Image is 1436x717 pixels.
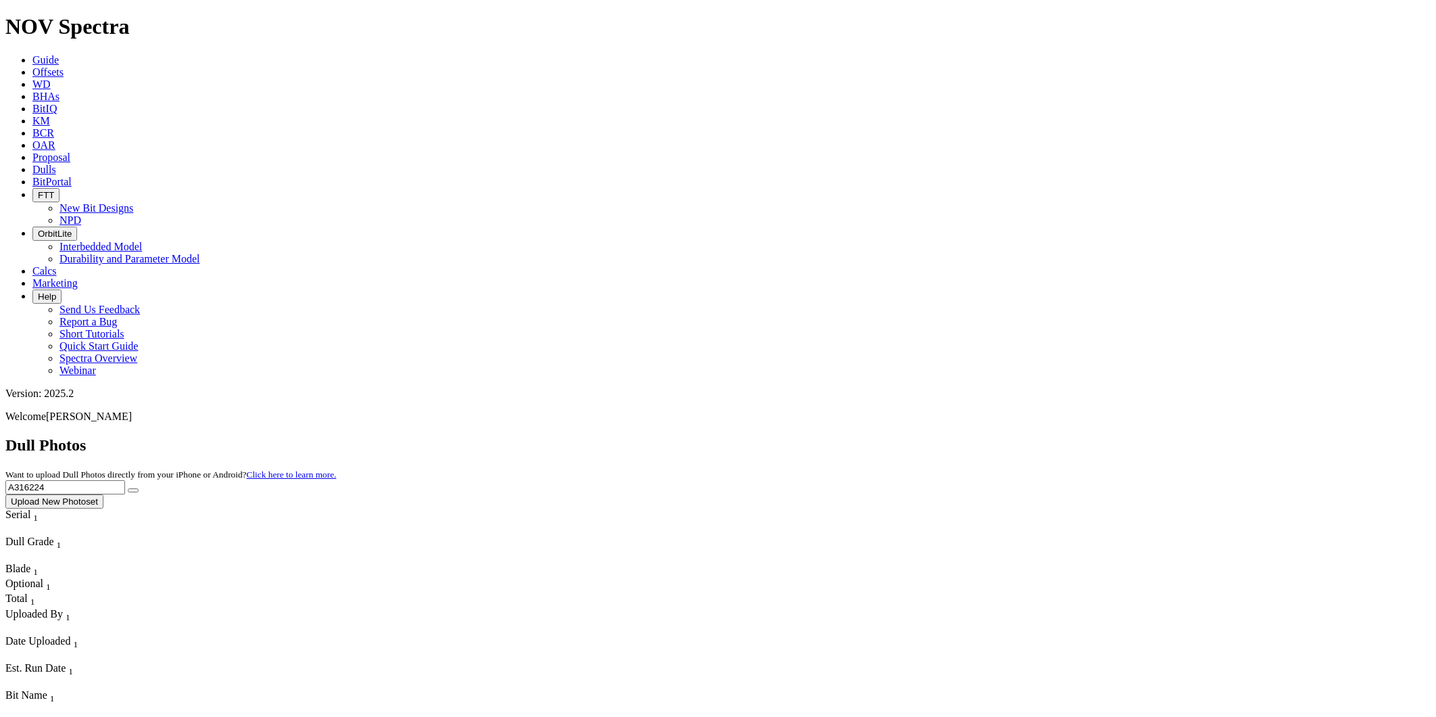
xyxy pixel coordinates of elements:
span: Blade [5,563,30,574]
span: Help [38,292,56,302]
div: Version: 2025.2 [5,388,1431,400]
div: Date Uploaded Sort None [5,635,107,650]
span: Sort None [68,662,73,674]
a: BitIQ [32,103,57,114]
span: Date Uploaded [5,635,70,647]
h2: Dull Photos [5,436,1431,455]
a: Offsets [32,66,64,78]
div: Sort None [5,593,53,607]
p: Welcome [5,411,1431,423]
a: Short Tutorials [59,328,124,340]
a: Interbedded Model [59,241,142,252]
a: New Bit Designs [59,202,133,214]
a: Proposal [32,152,70,163]
span: Serial [5,509,30,520]
a: Dulls [32,164,56,175]
a: OAR [32,139,55,151]
a: Click here to learn more. [247,469,337,480]
span: Sort None [73,635,78,647]
a: NPD [59,214,81,226]
div: Sort None [5,635,107,662]
span: Sort None [57,536,62,547]
div: Sort None [5,578,53,593]
span: Est. Run Date [5,662,66,674]
div: Dull Grade Sort None [5,536,100,551]
span: Optional [5,578,43,589]
span: Sort None [33,509,38,520]
h1: NOV Spectra [5,14,1431,39]
div: Blade Sort None [5,563,53,578]
span: OrbitLite [38,229,72,239]
a: Guide [32,54,59,66]
a: Webinar [59,365,96,376]
div: Optional Sort None [5,578,53,593]
span: Dull Grade [5,536,54,547]
span: [PERSON_NAME] [46,411,132,422]
div: Sort None [5,662,100,689]
div: Sort None [5,536,100,563]
a: Calcs [32,265,57,277]
div: Column Menu [5,551,100,563]
div: Sort None [5,509,63,536]
a: Spectra Overview [59,352,137,364]
sub: 1 [46,582,51,592]
sub: 1 [66,612,70,622]
span: Sort None [46,578,51,589]
div: Sort None [5,608,160,635]
a: BCR [32,127,54,139]
sub: 1 [57,540,62,550]
div: Sort None [5,563,53,578]
span: Sort None [30,593,35,604]
span: Uploaded By [5,608,63,620]
span: Total [5,593,28,604]
small: Want to upload Dull Photos directly from your iPhone or Android? [5,469,336,480]
a: Marketing [32,277,78,289]
div: Total Sort None [5,593,53,607]
div: Serial Sort None [5,509,63,524]
a: Send Us Feedback [59,304,140,315]
a: BHAs [32,91,59,102]
a: BitPortal [32,176,72,187]
a: Durability and Parameter Model [59,253,200,264]
button: FTT [32,188,59,202]
sub: 1 [50,693,55,703]
div: Bit Name Sort None [5,689,161,704]
button: Upload New Photoset [5,494,103,509]
div: Column Menu [5,677,100,689]
sub: 1 [68,666,73,676]
button: Help [32,290,62,304]
a: Report a Bug [59,316,117,327]
a: Quick Start Guide [59,340,138,352]
sub: 1 [33,513,38,523]
div: Column Menu [5,650,107,662]
span: Sort None [50,689,55,701]
span: Sort None [33,563,38,574]
div: Column Menu [5,623,160,635]
sub: 1 [30,597,35,607]
div: Uploaded By Sort None [5,608,160,623]
input: Search Serial Number [5,480,125,494]
div: Column Menu [5,704,161,716]
a: WD [32,78,51,90]
div: Sort None [5,689,161,716]
span: FTT [38,190,54,200]
button: OrbitLite [32,227,77,241]
sub: 1 [33,567,38,577]
span: Sort None [66,608,70,620]
sub: 1 [73,639,78,649]
a: KM [32,115,50,126]
div: Column Menu [5,524,63,536]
